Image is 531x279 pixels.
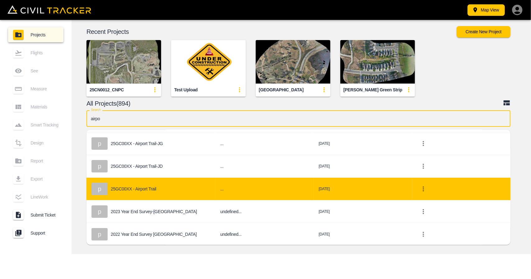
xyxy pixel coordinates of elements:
button: update-card-details [233,84,246,96]
td: [DATE] [314,155,412,178]
div: 25CN0012_CNPC [90,87,124,93]
div: p [91,183,108,195]
table: project-list-table [86,69,510,246]
h6: ... [220,140,309,148]
h6: ... [220,162,309,170]
a: Submit Ticket [8,208,63,222]
p: All Projects(894) [86,101,503,106]
div: Test Upload [174,87,198,93]
button: Map View [468,4,505,16]
span: Projects [30,32,58,37]
button: update-card-details [318,84,330,96]
img: 25CN0012_CNPC [86,40,161,84]
td: [DATE] [314,132,412,155]
p: 25GC00XX - Airport Trail-JG [111,141,163,146]
img: Indian Battle Park [256,40,330,84]
h6: ... [220,185,309,193]
img: Test Upload [171,40,246,84]
span: Submit Ticket [30,213,58,217]
div: [PERSON_NAME] Green Strip [343,87,402,93]
a: Projects [8,27,63,42]
button: update-card-details [149,84,161,96]
span: Support [30,231,58,236]
td: [DATE] [314,178,412,200]
div: p [91,160,108,172]
div: p [91,205,108,218]
h6: undefined... [220,231,309,238]
div: [GEOGRAPHIC_DATA] [259,87,304,93]
img: Marie Van Harlem Green Strip [340,40,415,84]
p: 2022 Year End Survey [GEOGRAPHIC_DATA] [111,232,197,237]
button: Create New Project [457,26,510,38]
p: 25GC00XX - Airport Trail [111,186,156,191]
div: p [91,228,108,240]
div: p [91,137,108,150]
a: Support [8,226,63,240]
td: [DATE] [314,200,412,223]
button: update-card-details [403,84,415,96]
td: [DATE] [314,223,412,246]
img: Civil Tracker [7,5,91,14]
p: 2023 Year End Survey-[GEOGRAPHIC_DATA] [111,209,197,214]
p: Recent Projects [86,29,457,34]
p: 25GC00XX - Airport Trail-JD [111,164,163,169]
h6: undefined... [220,208,309,216]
